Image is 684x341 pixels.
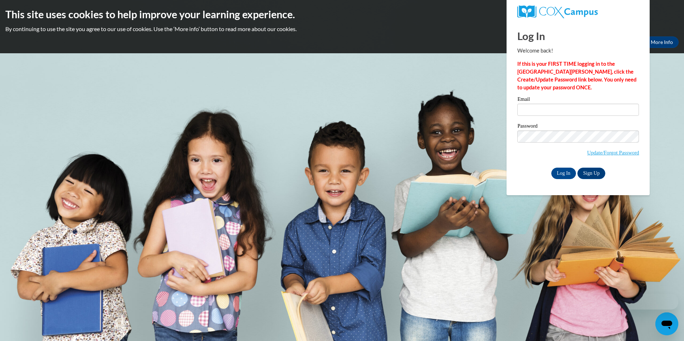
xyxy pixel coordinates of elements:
[5,25,679,33] p: By continuing to use the site you agree to our use of cookies. Use the ‘More info’ button to read...
[587,150,639,155] a: Update/Forgot Password
[577,168,605,179] a: Sign Up
[5,7,679,21] h2: This site uses cookies to help improve your learning experience.
[517,47,639,55] p: Welcome back!
[517,5,639,18] a: COX Campus
[517,123,639,130] label: Password
[622,294,678,310] iframe: Message from company
[517,97,639,104] label: Email
[517,61,636,90] strong: If this is your FIRST TIME logging in to the [GEOGRAPHIC_DATA][PERSON_NAME], click the Create/Upd...
[645,36,679,48] a: More Info
[517,5,597,18] img: COX Campus
[551,168,576,179] input: Log In
[517,29,639,43] h1: Log In
[655,312,678,335] iframe: Button to launch messaging window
